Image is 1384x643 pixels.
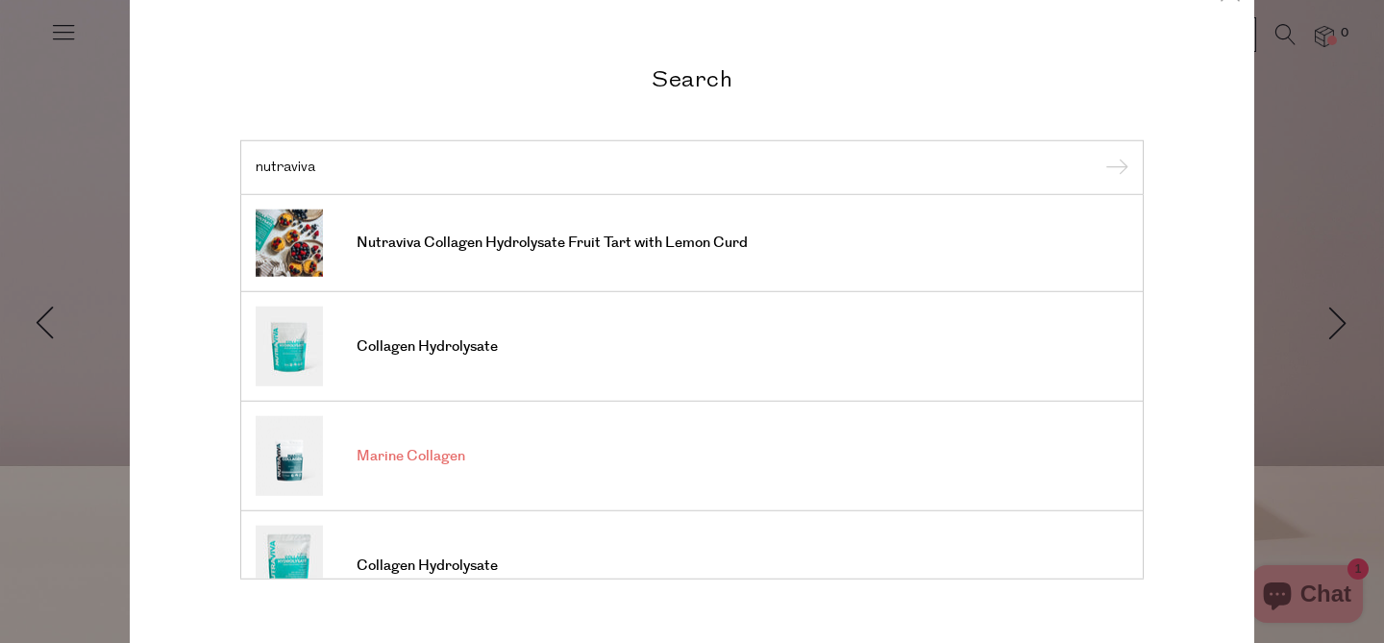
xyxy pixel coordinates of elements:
[256,416,1128,496] a: Marine Collagen
[256,160,1128,174] input: Search
[256,307,1128,386] a: Collagen Hydrolysate
[357,447,465,466] span: Marine Collagen
[256,526,1128,606] a: Collagen Hydrolysate
[240,63,1144,91] h2: Search
[256,307,323,386] img: Collagen Hydrolysate
[357,556,498,576] span: Collagen Hydrolysate
[357,337,498,357] span: Collagen Hydrolysate
[256,210,1128,277] a: Nutraviva Collagen Hydrolysate Fruit Tart with Lemon Curd
[256,526,323,606] img: Collagen Hydrolysate
[256,416,323,496] img: Marine Collagen
[357,234,748,253] span: Nutraviva Collagen Hydrolysate Fruit Tart with Lemon Curd
[256,210,323,277] img: Nutraviva Collagen Hydrolysate Fruit Tart with Lemon Curd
